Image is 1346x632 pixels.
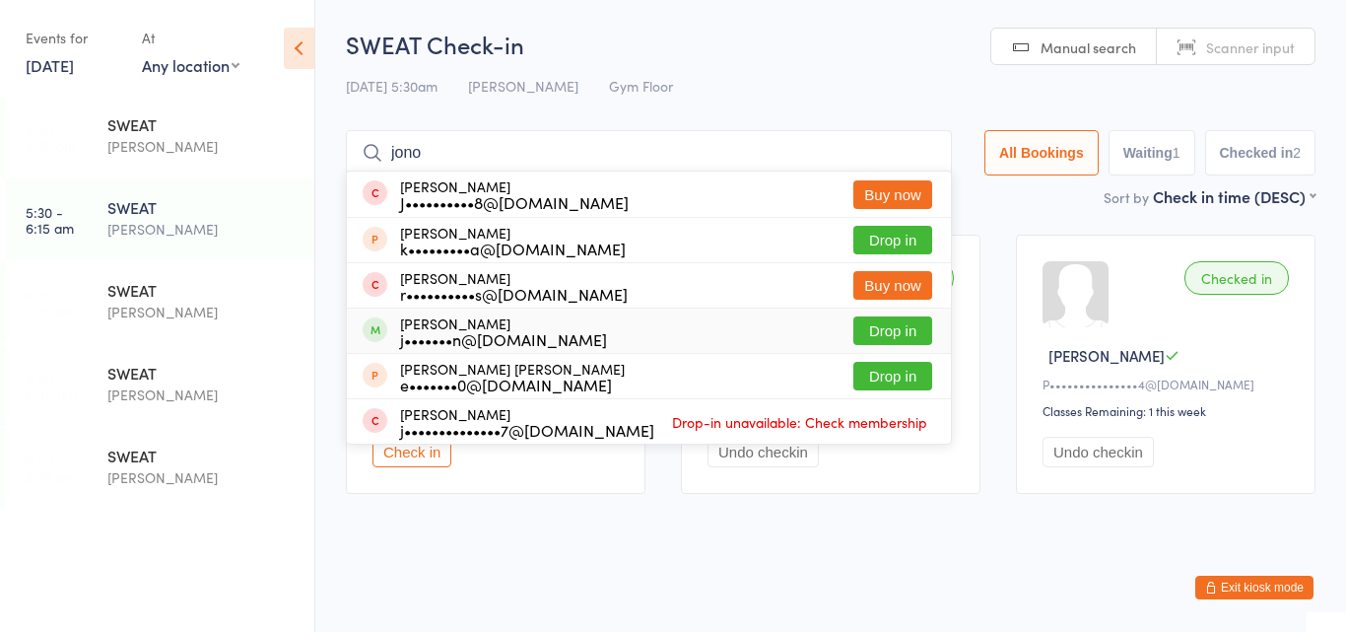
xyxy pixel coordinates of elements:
label: Sort by [1104,187,1149,207]
div: [PERSON_NAME] [400,406,654,438]
div: P•••••••••••••••4@[DOMAIN_NAME] [1043,376,1295,392]
div: At [142,22,239,54]
button: Waiting1 [1109,130,1195,176]
div: SWEAT [107,113,298,135]
div: Checked in [1184,261,1289,295]
div: J••••••••••8@[DOMAIN_NAME] [400,194,629,210]
span: [PERSON_NAME] [1048,345,1165,366]
span: [PERSON_NAME] [468,76,578,96]
div: [PERSON_NAME] [107,466,298,489]
div: SWEAT [107,196,298,218]
a: 8:00 -8:45 amSWEAT[PERSON_NAME] [6,345,314,426]
div: 1 [1173,145,1180,161]
div: [PERSON_NAME] [400,316,607,347]
div: [PERSON_NAME] [400,270,628,302]
a: 6:20 -7:05 amSWEAT[PERSON_NAME] [6,262,314,343]
button: Drop in [853,316,932,345]
span: Manual search [1041,37,1136,57]
time: 5:30 - 6:15 am [26,204,74,236]
div: SWEAT [107,445,298,466]
time: 9:00 - 9:45 am [26,453,77,484]
div: Events for [26,22,122,54]
button: Drop in [853,362,932,390]
a: [DATE] [26,54,74,76]
button: Check in [372,437,451,467]
div: k•••••••••a@[DOMAIN_NAME] [400,241,626,256]
div: [PERSON_NAME] [107,135,298,158]
a: 9:00 -9:45 amSWEAT[PERSON_NAME] [6,428,314,509]
button: Drop in [853,226,932,254]
button: Exit kiosk mode [1195,576,1313,599]
div: Check in time (DESC) [1153,185,1315,207]
div: e•••••••0@[DOMAIN_NAME] [400,377,625,392]
a: 4:40 -5:25 amSWEAT[PERSON_NAME] [6,97,314,177]
span: Scanner input [1206,37,1295,57]
div: [PERSON_NAME] [107,384,298,406]
time: 4:40 - 5:25 am [26,121,76,153]
button: All Bookings [984,130,1099,176]
div: [PERSON_NAME] [107,218,298,241]
button: Buy now [853,180,932,209]
time: 8:00 - 8:45 am [26,370,77,401]
div: j••••••••••••••7@[DOMAIN_NAME] [400,422,654,438]
button: Undo checkin [707,437,819,467]
span: Gym Floor [609,76,673,96]
div: Classes Remaining: 1 this week [1043,402,1295,419]
div: r••••••••••s@[DOMAIN_NAME] [400,286,628,302]
div: Any location [142,54,239,76]
h2: SWEAT Check-in [346,28,1315,60]
div: [PERSON_NAME] [107,301,298,323]
button: Buy now [853,271,932,300]
button: Undo checkin [1043,437,1154,467]
div: [PERSON_NAME] [400,225,626,256]
span: [DATE] 5:30am [346,76,437,96]
div: SWEAT [107,279,298,301]
time: 6:20 - 7:05 am [26,287,76,318]
div: j•••••••n@[DOMAIN_NAME] [400,331,607,347]
div: 2 [1293,145,1301,161]
span: Drop-in unavailable: Check membership [667,407,932,437]
a: 5:30 -6:15 amSWEAT[PERSON_NAME] [6,179,314,260]
div: SWEAT [107,362,298,384]
div: [PERSON_NAME] [PERSON_NAME] [400,361,625,392]
button: Checked in2 [1205,130,1316,176]
input: Search [346,130,952,176]
div: [PERSON_NAME] [400,178,629,210]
